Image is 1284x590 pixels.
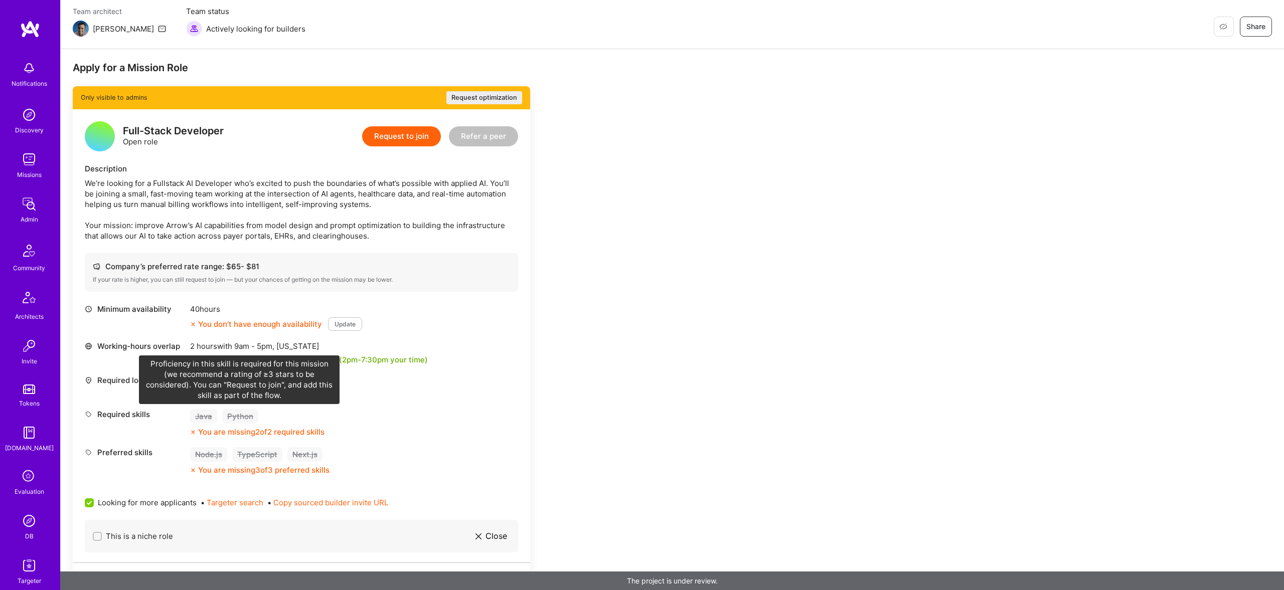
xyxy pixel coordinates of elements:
[85,304,185,314] div: Minimum availability
[362,126,441,146] button: Request to join
[13,263,45,273] div: Community
[85,447,185,458] div: Preferred skills
[85,411,92,418] i: icon Tag
[472,528,510,544] button: Close
[60,571,1284,590] div: The project is under review.
[19,194,39,214] img: admin teamwork
[190,321,196,327] i: icon CloseOrange
[267,497,388,508] span: •
[73,6,166,17] span: Team architect
[19,58,39,78] img: bell
[20,467,39,486] i: icon SelectionTeam
[93,24,154,34] div: [PERSON_NAME]
[85,305,92,313] i: icon Clock
[85,409,185,420] div: Required skills
[198,427,325,437] div: You are missing 2 of 2 required skills
[12,78,47,89] div: Notifications
[85,342,92,350] i: icon World
[158,25,166,33] i: icon Mail
[19,336,39,356] img: Invite
[186,21,202,37] img: Actively looking for builders
[206,24,305,34] span: Actively looking for builders
[85,341,185,351] div: Working-hours overlap
[190,429,196,435] i: icon CloseOrange
[15,125,44,135] div: Discovery
[475,533,481,539] i: icon Close
[17,239,41,263] img: Community
[190,447,227,462] div: Node.js
[93,276,510,284] div: If your rate is higher, you can still request to join — but your chances of getting on the missio...
[19,105,39,125] img: discovery
[190,409,217,424] div: Java
[273,497,388,508] button: Copy sourced builder invite URL
[18,575,41,586] div: Targeter
[190,357,196,363] i: icon Check
[123,126,224,147] div: Open role
[21,214,38,225] div: Admin
[73,86,530,109] div: Only visible to admins
[186,6,305,17] span: Team status
[19,149,39,169] img: teamwork
[22,356,37,366] div: Invite
[232,447,282,462] div: TypeScript
[5,443,54,453] div: [DOMAIN_NAME]
[93,261,510,272] div: Company’s preferred rate range: $ 65 - $ 81
[207,497,263,508] button: Targeter search
[23,384,35,394] img: tokens
[190,375,339,385] div: See locations
[190,341,428,351] div: 2 hours with [US_STATE]
[222,409,258,424] div: Python
[85,376,92,384] i: icon Location
[15,486,44,497] div: Evaluation
[19,423,39,443] img: guide book
[449,126,518,146] button: Refer a peer
[190,319,322,329] div: You don’t have enough availability
[342,355,388,364] span: 2pm - 7:30pm
[25,531,34,541] div: DB
[123,126,224,136] div: Full-Stack Developer
[486,531,507,541] span: Close
[15,311,44,322] div: Architects
[19,398,40,409] div: Tokens
[446,91,522,104] button: Request optimization
[232,341,276,351] span: 9am - 5pm ,
[73,61,530,74] div: Apply for a Mission Role
[93,263,100,270] i: icon Cash
[85,163,518,174] div: Description
[1240,17,1272,37] button: Share
[85,178,518,241] div: We’re looking for a Fullstack AI Developer who’s excited to push the boundaries of what’s possibl...
[198,354,428,365] div: You overlap for 5 hours and 30 minutes ( your time)
[19,511,39,531] img: Admin Search
[85,375,185,385] div: Required location
[190,388,339,399] div: Your location doesn’t work for this role
[98,497,197,508] span: Looking for more applicants
[328,317,362,331] button: Update
[19,555,39,575] img: Skill Targeter
[106,531,173,541] span: This is a niche role
[190,467,196,473] i: icon CloseOrange
[17,287,41,311] img: Architects
[1246,22,1265,32] span: Share
[1219,23,1227,31] i: icon EyeClosed
[190,304,362,314] div: 40 hours
[20,20,40,38] img: logo
[190,391,196,397] i: icon CloseOrange
[198,465,330,475] div: You are missing 3 of 3 preferred skills
[85,449,92,456] i: icon Tag
[17,169,42,180] div: Missions
[201,497,263,508] span: •
[73,21,89,37] img: Team Architect
[287,447,323,462] div: Next.js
